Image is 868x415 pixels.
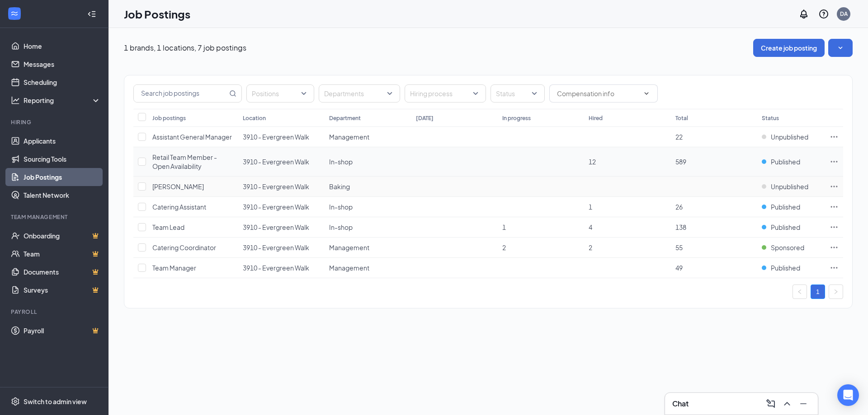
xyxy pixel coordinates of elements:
[24,96,101,105] div: Reporting
[818,9,829,19] svg: QuestionInfo
[830,157,839,166] svg: Ellipses
[329,158,353,166] span: In-shop
[87,9,96,19] svg: Collapse
[24,263,101,281] a: DocumentsCrown
[325,177,411,197] td: Baking
[10,9,19,18] svg: WorkstreamLogo
[152,114,186,122] div: Job postings
[243,203,309,211] span: 3910 - Evergreen Walk
[124,6,190,22] h1: Job Postings
[771,157,800,166] span: Published
[830,243,839,252] svg: Ellipses
[589,158,596,166] span: 12
[643,90,650,97] svg: ChevronDown
[796,396,811,411] button: Minimize
[411,109,498,127] th: [DATE]
[238,127,325,147] td: 3910 - Evergreen Walk
[238,147,325,177] td: 3910 - Evergreen Walk
[675,243,683,252] span: 55
[793,284,807,299] button: left
[589,243,592,252] span: 2
[325,147,411,177] td: In-shop
[830,132,839,141] svg: Ellipses
[780,396,794,411] button: ChevronUp
[11,397,20,406] svg: Settings
[502,223,506,231] span: 1
[243,264,309,272] span: 3910 - Evergreen Walk
[771,263,800,272] span: Published
[771,132,808,141] span: Unpublished
[798,398,809,409] svg: Minimize
[498,109,584,127] th: In progress
[589,203,592,211] span: 1
[243,158,309,166] span: 3910 - Evergreen Walk
[329,133,369,141] span: Management
[765,398,776,409] svg: ComposeMessage
[243,243,309,252] span: 3910 - Evergreen Walk
[152,264,196,272] span: Team Manager
[152,243,216,252] span: Catering Coordinator
[828,39,853,57] button: SmallChevronDown
[589,223,592,231] span: 4
[798,9,809,19] svg: Notifications
[771,243,804,252] span: Sponsored
[675,264,683,272] span: 49
[238,197,325,217] td: 3910 - Evergreen Walk
[11,118,99,126] div: Hiring
[24,150,101,168] a: Sourcing Tools
[24,168,101,186] a: Job Postings
[329,114,361,122] div: Department
[830,223,839,232] svg: Ellipses
[325,238,411,258] td: Management
[24,322,101,340] a: PayrollCrown
[11,308,99,316] div: Payroll
[24,132,101,150] a: Applicants
[757,109,825,127] th: Status
[502,243,506,252] span: 2
[238,238,325,258] td: 3910 - Evergreen Walk
[675,203,683,211] span: 26
[329,243,369,252] span: Management
[672,399,689,409] h3: Chat
[771,223,800,232] span: Published
[24,227,101,245] a: OnboardingCrown
[24,37,101,55] a: Home
[238,258,325,278] td: 3910 - Evergreen Walk
[329,223,353,231] span: In-shop
[152,133,232,141] span: Assistant General Manager
[24,73,101,91] a: Scheduling
[584,109,670,127] th: Hired
[753,39,825,57] button: Create job posting
[152,223,184,231] span: Team Lead
[797,289,802,294] span: left
[325,127,411,147] td: Management
[329,203,353,211] span: In-shop
[833,289,839,294] span: right
[24,55,101,73] a: Messages
[764,396,778,411] button: ComposeMessage
[124,43,246,53] p: 1 brands, 1 locations, 7 job postings
[325,197,411,217] td: In-shop
[11,213,99,221] div: Team Management
[134,85,227,102] input: Search job postings
[24,281,101,299] a: SurveysCrown
[152,153,217,170] span: Retail Team Member - Open Availability
[829,284,843,299] button: right
[811,285,825,298] a: 1
[24,186,101,204] a: Talent Network
[675,223,686,231] span: 138
[557,89,639,98] input: Compensation info
[811,284,825,299] li: 1
[830,263,839,272] svg: Ellipses
[325,217,411,238] td: In-shop
[830,182,839,191] svg: Ellipses
[11,96,20,105] svg: Analysis
[830,202,839,211] svg: Ellipses
[243,182,309,191] span: 3910 - Evergreen Walk
[771,182,808,191] span: Unpublished
[243,223,309,231] span: 3910 - Evergreen Walk
[325,258,411,278] td: Management
[229,90,236,97] svg: MagnifyingGlass
[243,114,266,122] div: Location
[238,217,325,238] td: 3910 - Evergreen Walk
